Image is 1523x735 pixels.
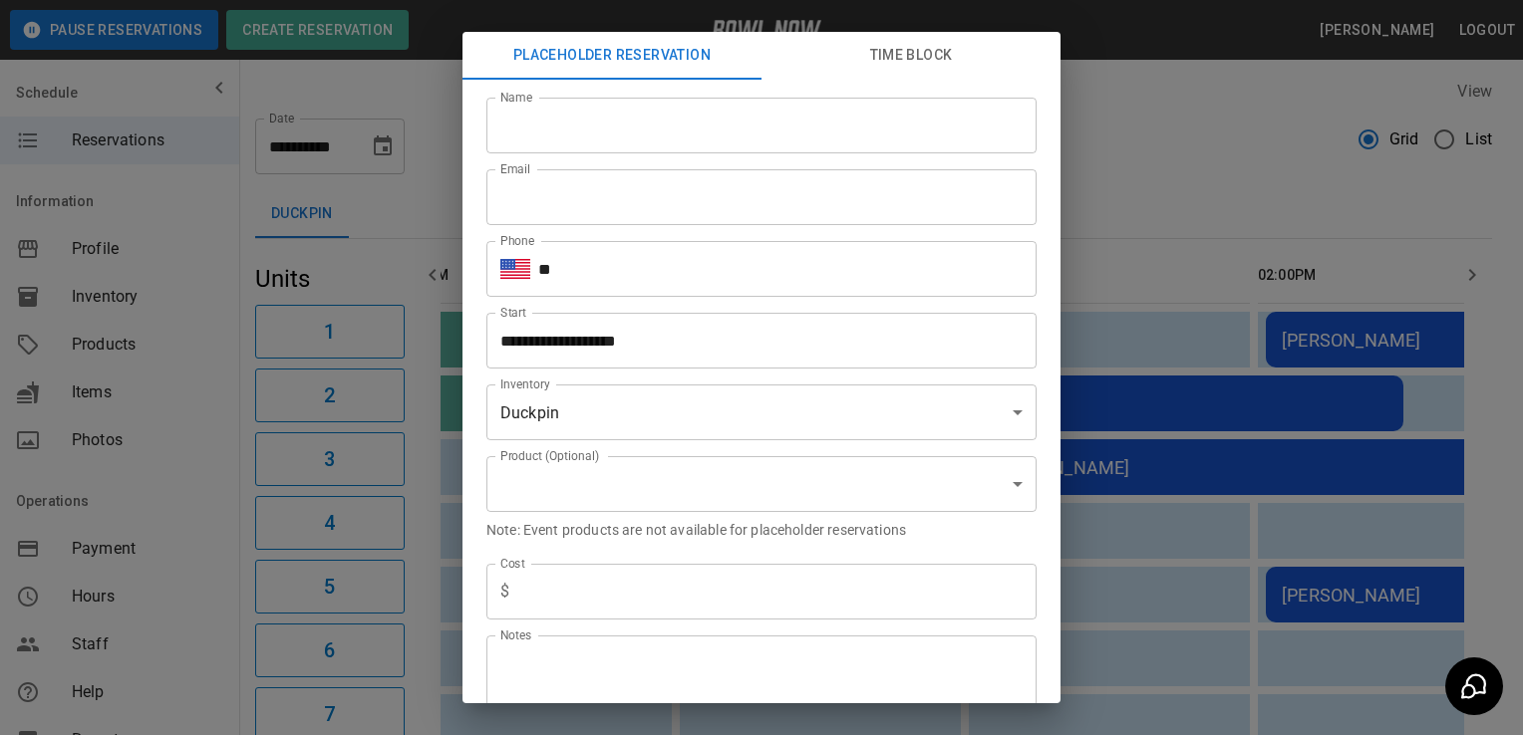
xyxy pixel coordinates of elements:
button: Select country [500,254,530,284]
button: Placeholder Reservation [462,32,761,80]
div: ​ [486,456,1037,512]
div: Duckpin [486,384,1037,440]
p: Note: Event products are not available for placeholder reservations [486,520,1037,540]
label: Phone [500,232,534,249]
input: Choose date, selected date is Sep 27, 2025 [486,313,1023,368]
label: Start [500,304,526,321]
button: Time Block [761,32,1061,80]
p: $ [500,580,509,604]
